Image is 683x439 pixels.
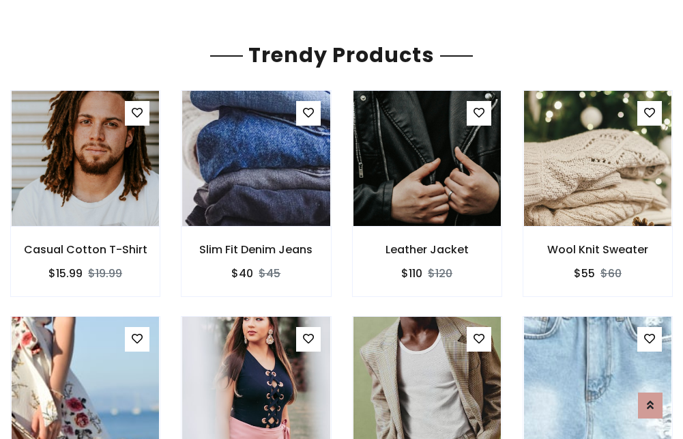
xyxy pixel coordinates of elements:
[11,243,160,256] h6: Casual Cotton T-Shirt
[259,266,280,281] del: $45
[428,266,452,281] del: $120
[574,267,595,280] h6: $55
[401,267,422,280] h6: $110
[523,243,672,256] h6: Wool Knit Sweater
[353,243,502,256] h6: Leather Jacket
[88,266,122,281] del: $19.99
[600,266,622,281] del: $60
[181,243,330,256] h6: Slim Fit Denim Jeans
[48,267,83,280] h6: $15.99
[231,267,253,280] h6: $40
[243,40,440,70] span: Trendy Products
